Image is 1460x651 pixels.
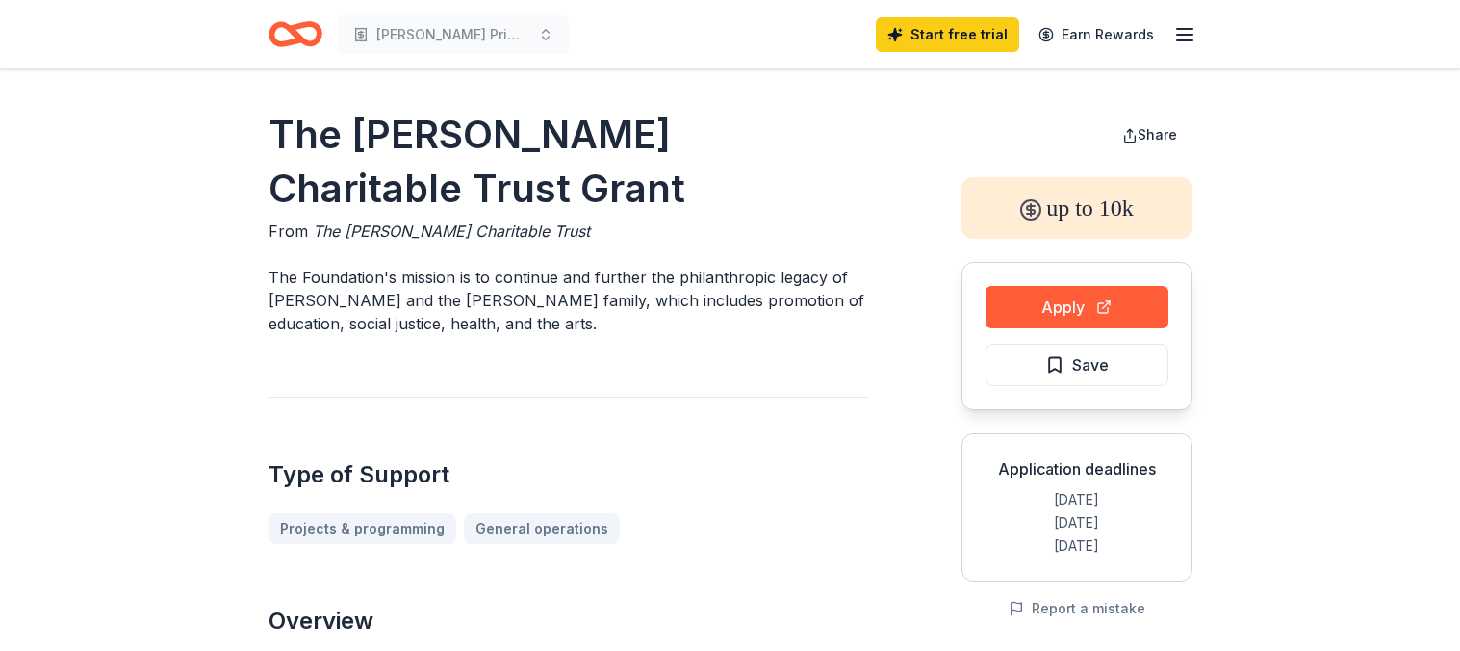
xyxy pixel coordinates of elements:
[961,177,1192,239] div: up to 10k
[269,266,869,335] p: The Foundation's mission is to continue and further the philanthropic legacy of [PERSON_NAME] and...
[876,17,1019,52] a: Start free trial
[269,108,869,216] h1: The [PERSON_NAME] Charitable Trust Grant
[313,221,590,241] span: The [PERSON_NAME] Charitable Trust
[1009,597,1145,620] button: Report a mistake
[269,459,869,490] h2: Type of Support
[269,12,322,57] a: Home
[1107,116,1192,154] button: Share
[464,513,620,544] a: General operations
[1138,126,1177,143] span: Share
[978,511,1176,534] div: [DATE]
[986,286,1168,328] button: Apply
[269,220,869,243] div: From
[269,606,869,637] h2: Overview
[978,488,1176,511] div: [DATE]
[978,457,1176,481] div: Application deadlines
[338,15,569,54] button: [PERSON_NAME] Primary PTA
[978,534,1176,558] div: [DATE]
[376,23,530,46] span: [PERSON_NAME] Primary PTA
[986,344,1168,386] button: Save
[1027,17,1165,52] a: Earn Rewards
[269,513,456,544] a: Projects & programming
[1072,352,1109,378] span: Save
